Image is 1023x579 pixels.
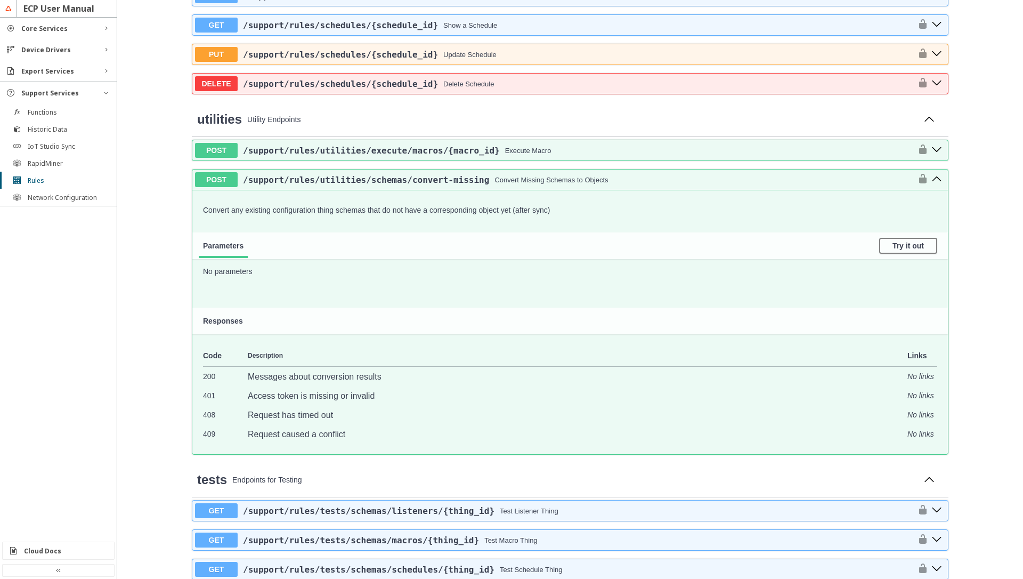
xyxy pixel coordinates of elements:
td: 401 [203,386,248,405]
span: POST [195,143,238,158]
button: delete ​/support​/rules​/schedules​/{schedule_id} [928,77,945,91]
button: PUT/support/rules/schedules/{schedule_id}Update Schedule [195,47,912,62]
i: No links [907,411,934,419]
a: /support/rules/tests/schemas/macros/{thing_id} [243,535,479,545]
td: 409 [203,424,248,444]
span: /support /rules /tests /schemas /listeners /{thing_id} [243,506,494,516]
button: get ​/support​/rules​/tests​/schemas​/macros​/{thing_id} [928,533,945,547]
span: GET [195,503,238,518]
span: utilities [197,112,242,126]
td: 200 [203,367,248,387]
div: Show a Schedule [443,21,497,29]
span: Parameters [203,242,243,250]
div: Test Schedule Thing [500,566,563,574]
a: /support/rules/tests/schemas/listeners/{thing_id} [243,506,494,516]
div: Test Listener Thing [500,507,558,515]
span: /support /rules /schedules /{schedule_id} [243,79,438,89]
p: Endpoints for Testing [232,476,915,484]
button: authorization button unlocked [912,504,928,517]
p: Request caused a conflict [248,430,892,439]
button: authorization button unlocked [912,144,928,157]
button: post ​/support​/rules​/utilities​/schemas​/convert-missing [928,173,945,187]
button: Collapse operation [921,472,938,488]
h4: Responses [203,317,937,325]
button: get ​/support​/rules​/schedules​/{schedule_id} [928,18,945,32]
button: GET/support/rules/tests/schemas/listeners/{thing_id}Test Listener Thing [195,503,912,518]
a: tests [197,472,227,487]
button: authorization button unlocked [912,534,928,546]
span: PUT [195,47,238,62]
button: put ​/support​/rules​/schedules​/{schedule_id} [928,47,945,61]
a: /support/rules/schedules/{schedule_id} [243,20,438,30]
td: 408 [203,405,248,424]
span: /support /rules /utilities /schemas /convert-missing [243,175,489,185]
span: /support /rules /utilities /execute /macros /{macro_id} [243,146,500,156]
button: Collapse operation [921,112,938,128]
button: GET/support/rules/tests/schemas/macros/{thing_id}Test Macro Thing [195,533,912,548]
button: GET/support/rules/schedules/{schedule_id}Show a Schedule [195,18,912,33]
p: Utility Endpoints [247,115,915,124]
a: /support/rules/utilities/execute/macros/{macro_id} [243,146,500,156]
i: No links [907,372,934,381]
div: Execute Macro [505,147,551,155]
div: Delete Schedule [443,80,494,88]
p: Access token is missing or invalid [248,391,892,401]
span: GET [195,562,238,577]
button: DELETE/support/rules/schedules/{schedule_id}Delete Schedule [195,76,912,91]
button: post ​/support​/rules​/utilities​/execute​/macros​/{macro_id} [928,143,945,157]
a: utilities [197,112,242,127]
span: /support /rules /tests /schemas /schedules /{thing_id} [243,565,494,575]
span: DELETE [195,76,238,91]
span: /support /rules /schedules /{schedule_id} [243,20,438,30]
button: POST/support/rules/utilities/execute/macros/{macro_id}Execute Macro [195,143,912,158]
button: get ​/support​/rules​/tests​/schemas​/schedules​/{thing_id} [928,562,945,576]
td: Links [892,345,937,367]
a: /support/rules/schedules/{schedule_id} [243,79,438,89]
div: Update Schedule [443,51,497,59]
p: Convert any existing configuration thing schemas that do not have a corresponding object yet (aft... [203,206,937,214]
button: GET/support/rules/tests/schemas/schedules/{thing_id}Test Schedule Thing [195,562,912,577]
span: /support /rules /schedules /{schedule_id} [243,50,438,60]
div: Test Macro Thing [484,536,537,544]
div: Convert Missing Schemas to Objects [494,176,608,184]
i: No links [907,391,934,400]
span: GET [195,18,238,33]
a: /support/rules/tests/schemas/schedules/{thing_id} [243,565,494,575]
a: /support/rules/schedules/{schedule_id} [243,50,438,60]
button: authorization button unlocked [912,173,928,186]
p: Request has timed out [248,411,892,420]
button: authorization button unlocked [912,19,928,31]
span: GET [195,533,238,548]
td: Description [248,345,892,367]
button: authorization button unlocked [912,77,928,90]
p: Messages about conversion results [248,372,892,382]
button: POST/support/rules/utilities/schemas/convert-missingConvert Missing Schemas to Objects [195,172,912,187]
i: No links [907,430,934,438]
td: Code [203,345,248,367]
button: Try it out [879,238,937,254]
span: POST [195,172,238,187]
button: authorization button unlocked [912,563,928,576]
a: /support/rules/utilities/schemas/convert-missing [243,175,489,185]
button: get ​/support​/rules​/tests​/schemas​/listeners​/{thing_id} [928,504,945,518]
button: authorization button unlocked [912,48,928,61]
p: No parameters [203,267,937,276]
span: /support /rules /tests /schemas /macros /{thing_id} [243,535,479,545]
